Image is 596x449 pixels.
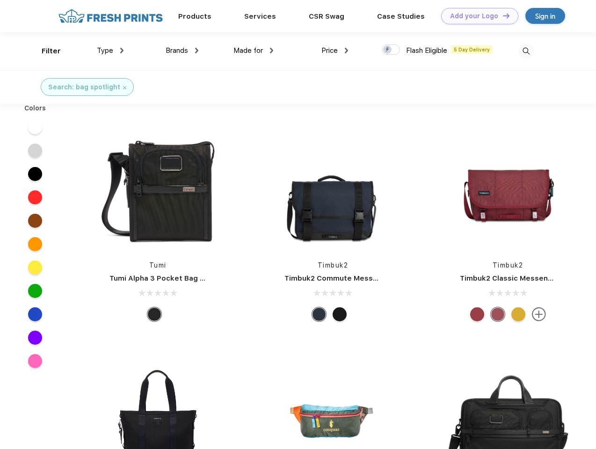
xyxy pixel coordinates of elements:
a: Timbuk2 [493,261,523,269]
img: func=resize&h=266 [446,127,570,251]
a: Tumi [149,261,167,269]
a: Sign in [525,8,565,24]
div: Black [147,307,161,321]
img: dropdown.png [195,48,198,53]
span: 5 Day Delivery [451,45,493,54]
div: Sign in [535,11,555,22]
div: Eco Amber [511,307,525,321]
span: Made for [233,46,263,55]
a: Timbuk2 Classic Messenger Bag [460,274,576,282]
img: dropdown.png [270,48,273,53]
span: Type [97,46,113,55]
div: Search: bag spotlight [48,82,120,92]
img: dropdown.png [345,48,348,53]
div: Filter [42,46,61,57]
img: more.svg [532,307,546,321]
div: Add your Logo [450,12,498,20]
a: Timbuk2 Commute Messenger Bag [284,274,410,282]
span: Price [321,46,338,55]
img: DT [503,13,509,18]
div: Colors [17,103,53,113]
div: Eco Collegiate Red [491,307,505,321]
div: Eco Bookish [470,307,484,321]
img: func=resize&h=266 [95,127,220,251]
img: fo%20logo%202.webp [56,8,166,24]
img: dropdown.png [120,48,124,53]
img: func=resize&h=266 [270,127,395,251]
a: Tumi Alpha 3 Pocket Bag Small [109,274,219,282]
span: Flash Eligible [406,46,447,55]
span: Brands [166,46,188,55]
img: desktop_search.svg [518,43,534,59]
div: Eco Nautical [312,307,326,321]
a: Products [178,12,211,21]
a: Timbuk2 [318,261,349,269]
div: Eco Black [333,307,347,321]
img: filter_cancel.svg [123,86,126,89]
